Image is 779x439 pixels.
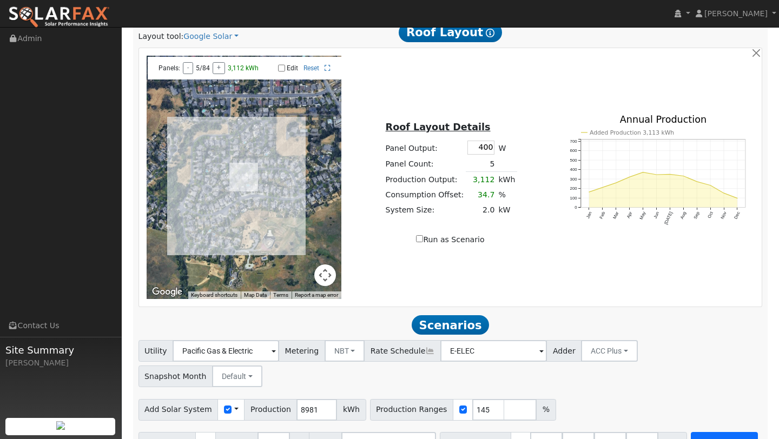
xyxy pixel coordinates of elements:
[138,399,219,421] span: Add Solar System
[656,174,657,176] circle: onclick=""
[384,156,466,172] td: Panel Count:
[723,192,725,194] circle: onclick=""
[466,156,497,172] td: 5
[466,187,497,202] td: 34.7
[384,203,466,218] td: System Size:
[466,172,497,188] td: 3,112
[295,292,338,298] a: Report a map error
[570,177,577,182] text: 300
[466,203,497,218] td: 2.0
[287,64,298,72] label: Edit
[5,343,116,357] span: Site Summary
[486,29,494,37] i: Show Help
[615,182,617,184] circle: onclick=""
[575,205,577,210] text: 0
[244,399,297,421] span: Production
[416,234,484,245] label: Run as Scenario
[213,62,225,74] button: +
[440,340,547,362] input: Select a Rate Schedule
[386,122,491,132] u: Roof Layout Details
[196,64,210,72] span: 5/84
[679,211,687,220] text: Aug
[159,64,180,72] span: Panels:
[273,292,288,298] a: Terms (opens in new tab)
[620,114,707,125] text: Annual Production
[191,291,237,299] button: Keyboard shortcuts
[497,203,517,218] td: kW
[570,196,577,201] text: 100
[653,211,661,219] text: Jun
[416,235,423,242] input: Run as Scenario
[138,365,213,387] span: Snapshot Month
[183,62,193,74] button: -
[497,187,517,202] td: %
[581,340,638,362] button: ACC Plus
[546,340,582,362] span: Adder
[399,23,502,42] span: Roof Layout
[570,167,577,172] text: 400
[737,197,738,199] circle: onclick=""
[664,211,674,225] text: [DATE]
[173,340,279,362] input: Select a Utility
[370,399,453,421] span: Production Ranges
[497,139,517,156] td: W
[570,186,577,191] text: 200
[588,191,590,193] circle: onclick=""
[707,211,715,219] text: Oct
[704,9,768,18] span: [PERSON_NAME]
[590,129,674,136] text: Added Production 3,113 kWh
[642,171,644,173] circle: onclick=""
[384,139,466,156] td: Panel Output:
[612,211,620,220] text: Mar
[336,399,366,421] span: kWh
[626,211,633,219] text: Apr
[303,64,319,72] a: Reset
[693,211,701,220] text: Sep
[536,399,556,421] span: %
[497,172,517,188] td: kWh
[279,340,325,362] span: Metering
[570,158,577,163] text: 500
[639,211,647,221] text: May
[325,64,331,72] a: Full Screen
[602,187,603,188] circle: onclick=""
[56,421,65,430] img: retrieve
[138,340,174,362] span: Utility
[599,211,606,220] text: Feb
[149,285,185,299] img: Google
[720,211,728,220] text: Nov
[314,264,336,286] button: Map camera controls
[138,32,184,41] span: Layout tool:
[570,139,577,144] text: 700
[5,357,116,369] div: [PERSON_NAME]
[228,64,259,72] span: 3,112 kWh
[244,291,267,299] button: Map Data
[212,365,262,387] button: Default
[570,148,577,153] text: 600
[696,181,698,182] circle: onclick=""
[710,184,711,186] circle: onclick=""
[149,285,185,299] a: Open this area in Google Maps (opens a new window)
[364,340,441,362] span: Rate Schedule
[325,340,365,362] button: NBT
[734,211,741,220] text: Dec
[183,31,239,42] a: Google Solar
[384,172,466,188] td: Production Output:
[683,175,684,177] circle: onclick=""
[8,6,110,29] img: SolarFax
[585,211,593,219] text: Jan
[629,176,630,178] circle: onclick=""
[669,174,671,175] circle: onclick=""
[412,315,489,335] span: Scenarios
[384,187,466,202] td: Consumption Offset:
